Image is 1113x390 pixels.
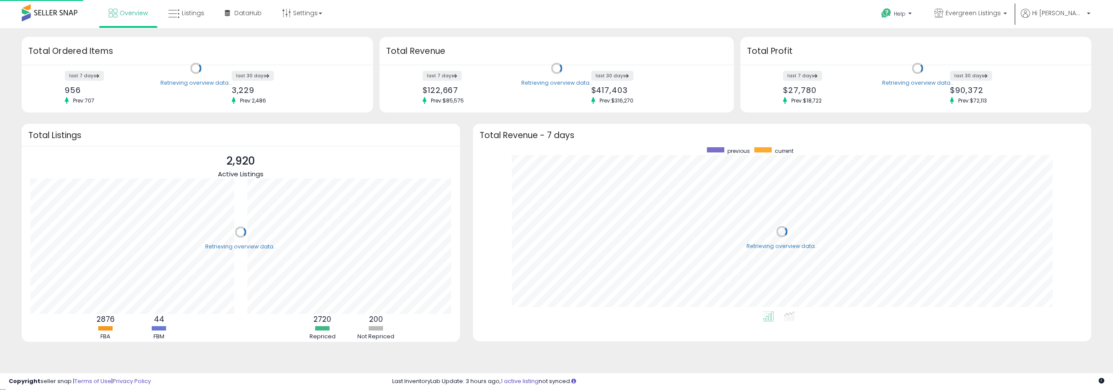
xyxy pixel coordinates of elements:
[113,377,151,385] a: Privacy Policy
[894,10,906,17] span: Help
[1021,9,1090,28] a: Hi [PERSON_NAME]
[9,377,151,386] div: seller snap | |
[882,79,953,87] div: Retrieving overview data..
[120,9,148,17] span: Overview
[182,9,204,17] span: Listings
[881,8,892,19] i: Get Help
[9,377,40,385] strong: Copyright
[746,242,817,250] div: Retrieving overview data..
[160,79,231,87] div: Retrieving overview data..
[571,378,576,384] i: Click here to read more about un-synced listings.
[74,377,111,385] a: Terms of Use
[234,9,262,17] span: DataHub
[205,243,276,251] div: Retrieving overview data..
[1032,9,1084,17] span: Hi [PERSON_NAME]
[392,377,1104,386] div: Last InventoryLab Update: 3 hours ago, not synced.
[521,79,592,87] div: Retrieving overview data..
[874,1,920,28] a: Help
[501,377,539,385] a: 1 active listing
[946,9,1001,17] span: Evergreen Listings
